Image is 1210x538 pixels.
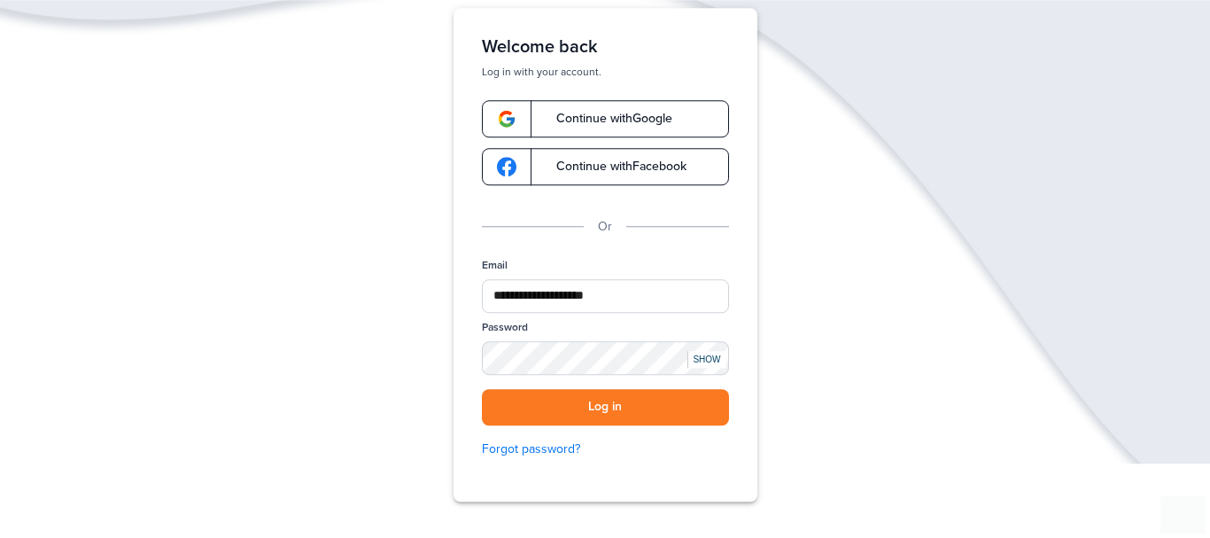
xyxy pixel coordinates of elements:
a: google-logoContinue withFacebook [482,148,729,185]
p: Log in with your account. [482,65,729,79]
h1: Welcome back [482,36,729,58]
a: Forgot password? [482,440,729,459]
span: Continue with Facebook [539,160,686,173]
img: Back to Top [1160,496,1206,534]
label: Password [482,320,528,335]
div: Scroll Back to Top [1160,496,1206,534]
input: Password [482,341,729,375]
p: Or [598,217,612,237]
img: google-logo [497,157,516,176]
a: google-logoContinue withGoogle [482,100,729,137]
input: Email [482,279,729,313]
div: SHOW [687,351,726,368]
label: Email [482,258,508,273]
span: Continue with Google [539,113,672,125]
button: Log in [482,389,729,425]
img: google-logo [497,109,516,129]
